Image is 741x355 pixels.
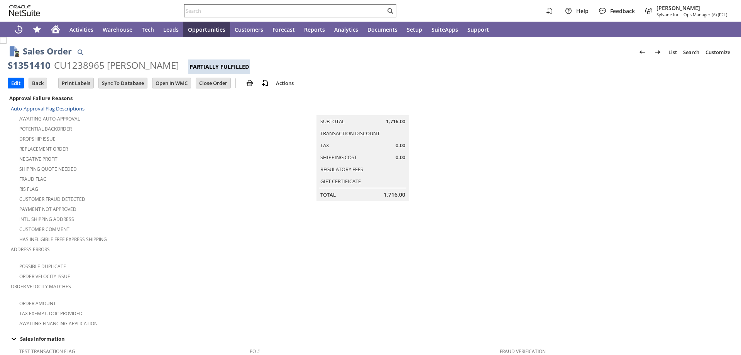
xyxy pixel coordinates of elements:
[320,118,345,125] a: Subtotal
[163,26,179,33] span: Leads
[320,154,357,161] a: Shipping Cost
[183,22,230,37] a: Opportunities
[19,226,69,233] a: Customer Comment
[19,176,47,182] a: Fraud Flag
[467,26,489,33] span: Support
[235,26,263,33] span: Customers
[188,26,225,33] span: Opportunities
[320,142,329,149] a: Tax
[396,154,405,161] span: 0.00
[230,22,268,37] a: Customers
[8,78,24,88] input: Edit
[500,348,546,355] a: Fraud Verification
[8,93,247,103] div: Approval Failure Reasons
[665,46,680,58] a: List
[137,22,159,37] a: Tech
[19,320,98,327] a: Awaiting Financing Application
[19,146,68,152] a: Replacement Order
[386,6,395,15] svg: Search
[431,26,458,33] span: SuiteApps
[268,22,299,37] a: Forecast
[19,116,80,122] a: Awaiting Auto-Approval
[19,196,85,202] a: Customer Fraud Detected
[407,26,422,33] span: Setup
[367,26,398,33] span: Documents
[610,7,635,15] span: Feedback
[69,26,93,33] span: Activities
[19,166,77,172] a: Shipping Quote Needed
[19,300,56,307] a: Order Amount
[316,103,409,115] caption: Summary
[103,26,132,33] span: Warehouse
[386,118,405,125] span: 1,716.00
[29,78,47,88] input: Back
[320,166,363,173] a: Regulatory Fees
[23,45,72,58] h1: Sales Order
[19,216,74,223] a: Intl. Shipping Address
[51,25,60,34] svg: Home
[19,273,70,280] a: Order Velocity Issue
[576,7,589,15] span: Help
[304,26,325,33] span: Reports
[272,26,295,33] span: Forecast
[320,191,336,198] a: Total
[9,5,40,16] svg: logo
[19,126,72,132] a: Potential Backorder
[142,26,154,33] span: Tech
[184,6,386,15] input: Search
[152,78,191,88] input: Open In WMC
[463,22,494,37] a: Support
[19,310,83,317] a: Tax Exempt. Doc Provided
[402,22,427,37] a: Setup
[656,12,679,17] span: Sylvane Inc
[8,334,733,344] td: Sales Information
[19,236,107,243] a: Has Ineligible Free Express Shipping
[680,12,682,17] span: -
[76,48,85,57] img: Quick Find
[65,22,98,37] a: Activities
[19,348,75,355] a: Test Transaction Flag
[9,22,28,37] a: Recent Records
[384,191,405,199] span: 1,716.00
[299,22,330,37] a: Reports
[11,283,71,290] a: Order Velocity Matches
[59,78,93,88] input: Print Labels
[320,178,361,185] a: Gift Certificate
[320,130,380,137] a: Transaction Discount
[8,59,51,71] div: S1351410
[330,22,363,37] a: Analytics
[261,78,270,88] img: add-record.svg
[54,59,179,71] div: CU1238965 [PERSON_NAME]
[250,348,260,355] a: PO #
[363,22,402,37] a: Documents
[196,78,230,88] input: Close Order
[427,22,463,37] a: SuiteApps
[680,46,702,58] a: Search
[11,105,85,112] a: Auto-Approval Flag Descriptions
[32,25,42,34] svg: Shortcuts
[159,22,183,37] a: Leads
[245,78,254,88] img: print.svg
[11,246,50,253] a: Address Errors
[19,263,66,270] a: Possible Duplicate
[14,25,23,34] svg: Recent Records
[653,48,662,57] img: Next
[334,26,358,33] span: Analytics
[683,12,727,17] span: Ops Manager (A) (F2L)
[19,156,58,162] a: Negative Profit
[188,59,250,74] div: Partially Fulfilled
[8,334,730,344] div: Sales Information
[702,46,733,58] a: Customize
[46,22,65,37] a: Home
[273,80,297,87] a: Actions
[28,22,46,37] div: Shortcuts
[19,136,56,142] a: Dropship Issue
[19,186,38,192] a: RIS flag
[396,142,405,149] span: 0.00
[99,78,147,88] input: Sync To Database
[19,206,76,212] a: Payment not approved
[638,48,647,57] img: Previous
[98,22,137,37] a: Warehouse
[656,4,727,12] span: [PERSON_NAME]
